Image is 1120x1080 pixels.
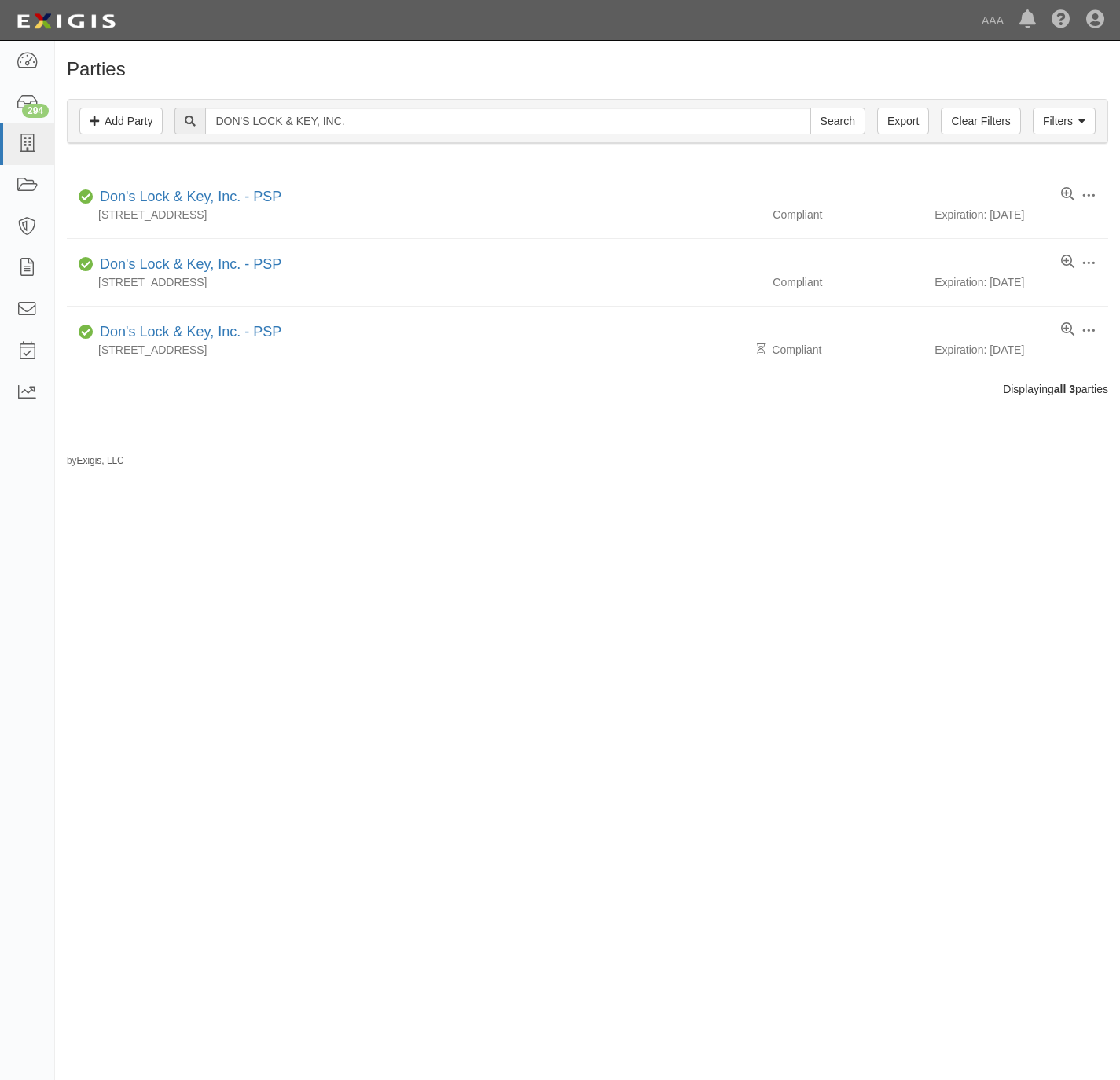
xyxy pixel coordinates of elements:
input: Search [810,108,865,134]
i: Compliant [79,259,94,270]
a: Add Party [79,108,163,134]
div: Compliant [761,342,935,358]
small: by [67,454,124,468]
div: Expiration: [DATE] [935,342,1108,358]
input: Search [205,108,810,134]
a: Don's Lock & Key, Inc. - PSP [100,189,281,204]
a: View results summary [1061,187,1074,203]
a: Clear Filters [941,108,1020,134]
div: Expiration: [DATE] [935,207,1108,222]
a: AAA [974,5,1012,36]
div: Compliant [761,274,935,290]
i: Help Center - Complianz [1052,11,1070,30]
a: Export [877,108,929,134]
div: Compliant [761,207,935,222]
a: Exigis, LLC [77,455,124,466]
a: Don's Lock & Key, Inc. - PSP [100,324,281,340]
i: Compliant [79,192,94,203]
i: Pending Review [757,344,766,355]
div: [STREET_ADDRESS] [67,274,761,290]
div: Don's Lock & Key, Inc. - PSP [94,187,281,208]
h1: Parties [67,59,1108,79]
b: all 3 [1054,383,1075,395]
div: [STREET_ADDRESS] [67,342,761,358]
a: Don's Lock & Key, Inc. - PSP [100,256,281,272]
a: Filters [1033,108,1096,134]
div: [STREET_ADDRESS] [67,207,761,222]
div: Expiration: [DATE] [935,274,1108,290]
a: View results summary [1061,255,1074,270]
div: Don's Lock & Key, Inc. - PSP [94,322,281,343]
div: 294 [22,104,49,118]
i: Compliant [79,327,94,338]
img: logo-5460c22ac91f19d4615b14bd174203de0afe785f0fc80cf4dbbc73dc1793850b.png [12,7,120,35]
a: View results summary [1061,322,1074,338]
div: Don's Lock & Key, Inc. - PSP [94,255,281,275]
div: Displaying parties [55,381,1120,397]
